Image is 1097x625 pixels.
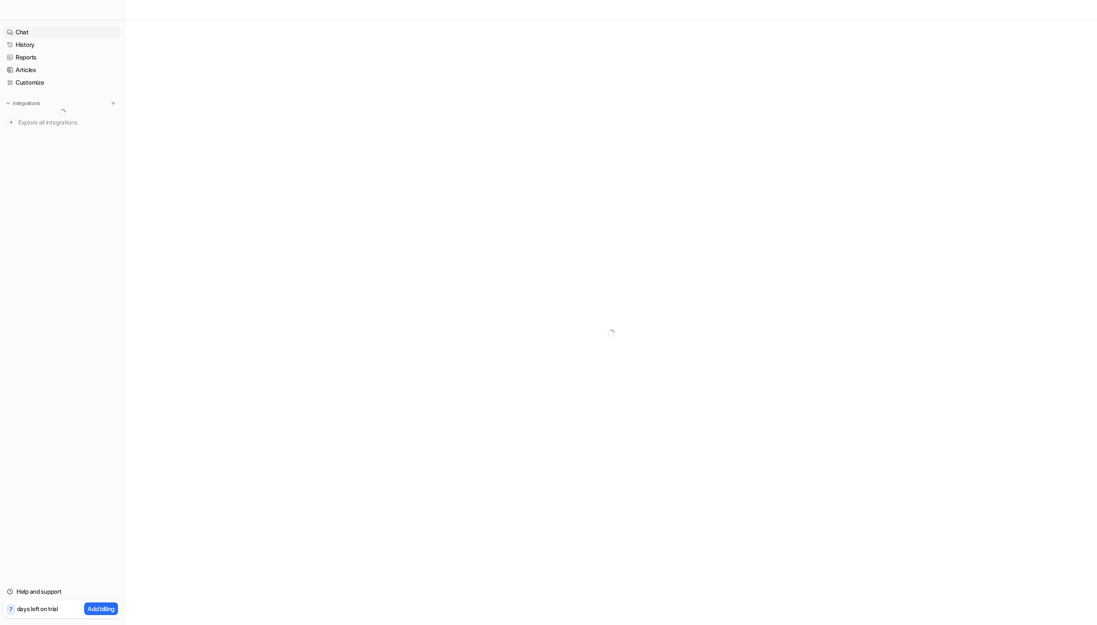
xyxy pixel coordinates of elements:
[13,100,40,107] p: Integrations
[3,99,43,108] button: Integrations
[17,604,58,613] p: days left on trial
[10,605,12,613] p: 7
[3,39,121,51] a: History
[84,602,118,615] button: Add billing
[3,51,121,63] a: Reports
[7,118,16,127] img: explore all integrations
[3,586,121,598] a: Help and support
[3,26,121,38] a: Chat
[110,100,116,106] img: menu_add.svg
[3,76,121,89] a: Customize
[88,604,115,613] p: Add billing
[3,64,121,76] a: Articles
[18,115,118,129] span: Explore all integrations
[5,100,11,106] img: expand menu
[3,116,121,128] a: Explore all integrations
